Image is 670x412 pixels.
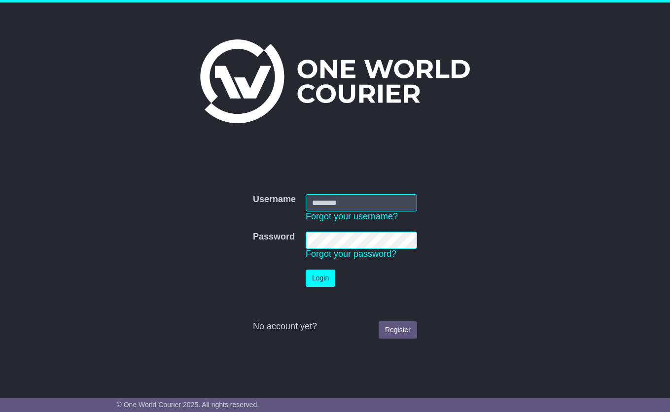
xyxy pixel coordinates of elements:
[306,249,396,259] a: Forgot your password?
[253,232,295,242] label: Password
[117,401,259,409] span: © One World Courier 2025. All rights reserved.
[306,270,335,287] button: Login
[253,321,417,332] div: No account yet?
[379,321,417,339] a: Register
[306,211,398,221] a: Forgot your username?
[200,39,469,123] img: One World
[253,194,296,205] label: Username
